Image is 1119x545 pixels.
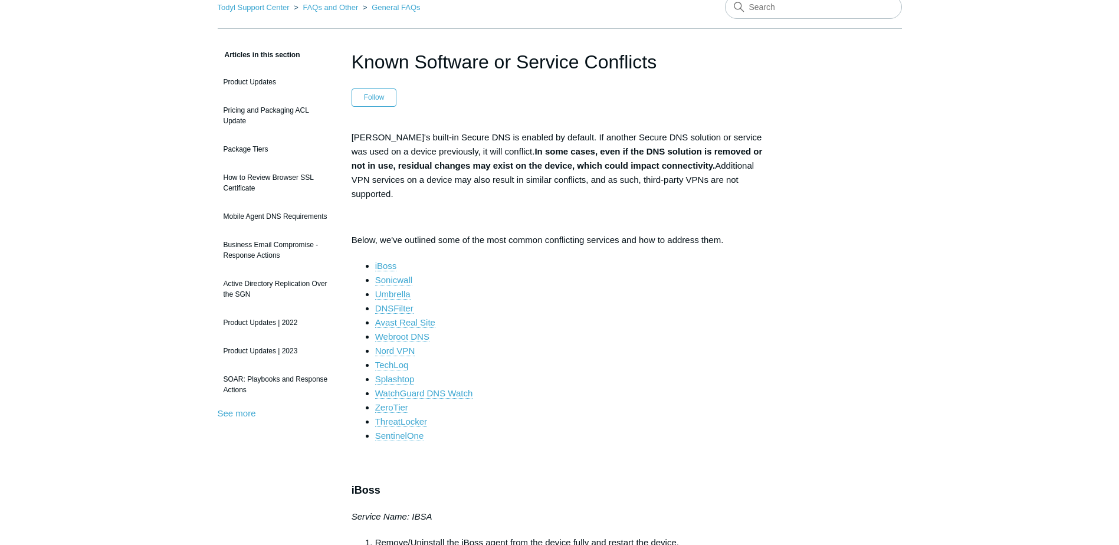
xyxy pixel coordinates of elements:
a: TechLoq [375,360,409,370]
a: Splashtop [375,374,415,385]
a: SentinelOne [375,431,424,441]
a: General FAQs [372,3,420,12]
a: DNSFilter [375,303,414,314]
button: Follow Article [352,88,397,106]
a: Package Tiers [218,138,334,160]
a: Mobile Agent DNS Requirements [218,205,334,228]
a: Umbrella [375,289,411,300]
li: FAQs and Other [291,3,360,12]
a: Avast Real Site [375,317,435,328]
a: Product Updates | 2023 [218,340,334,362]
a: Nord VPN [375,346,415,356]
a: Active Directory Replication Over the SGN [218,272,334,306]
li: General FAQs [360,3,421,12]
p: [PERSON_NAME]'s built-in Secure DNS is enabled by default. If another Secure DNS solution or serv... [352,130,768,201]
li: Todyl Support Center [218,3,292,12]
p: Below, we've outlined some of the most common conflicting services and how to address them. [352,233,768,247]
a: Todyl Support Center [218,3,290,12]
a: Product Updates [218,71,334,93]
h1: Known Software or Service Conflicts [352,48,768,76]
a: ThreatLocker [375,416,427,427]
a: Product Updates | 2022 [218,311,334,334]
a: SOAR: Playbooks and Response Actions [218,368,334,401]
a: Webroot DNS [375,331,429,342]
a: Sonicwall [375,275,412,285]
a: How to Review Browser SSL Certificate [218,166,334,199]
strong: In some cases, even if the DNS solution is removed or not in use, residual changes may exist on t... [352,146,763,170]
a: ZeroTier [375,402,408,413]
a: WatchGuard DNS Watch [375,388,473,399]
a: See more [218,408,256,418]
a: Business Email Compromise - Response Actions [218,234,334,267]
a: Pricing and Packaging ACL Update [218,99,334,132]
h3: iBoss [352,482,768,499]
a: FAQs and Other [303,3,358,12]
em: Service Name: IBSA [352,511,432,521]
span: Articles in this section [218,51,300,59]
a: iBoss [375,261,397,271]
